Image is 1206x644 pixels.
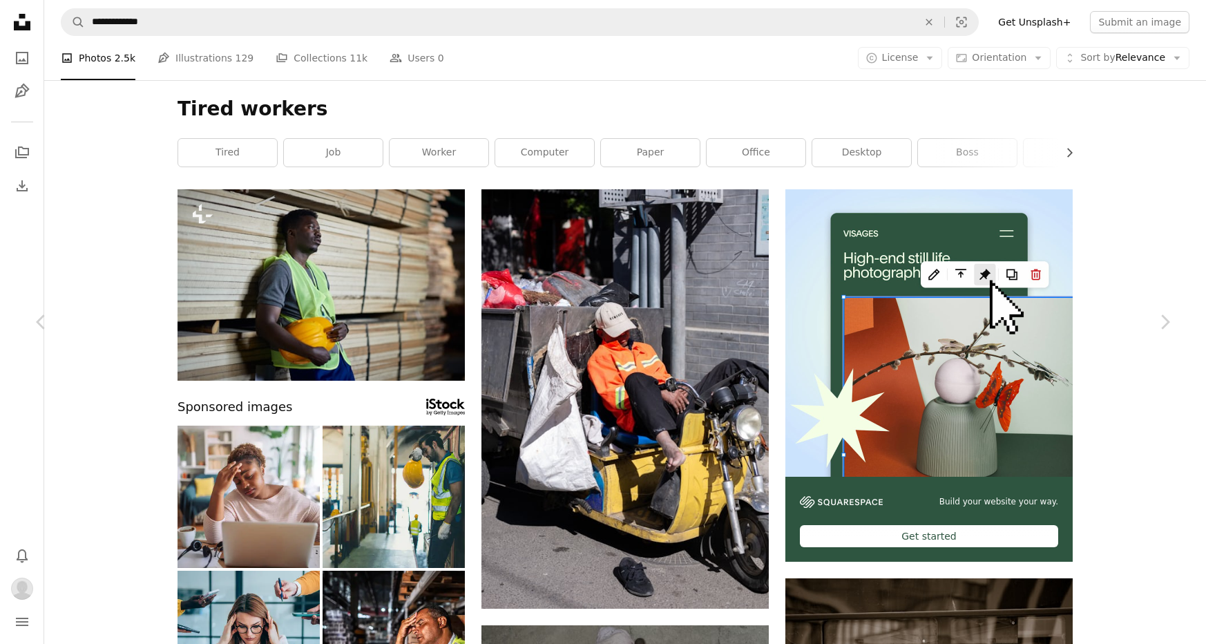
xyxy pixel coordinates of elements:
a: desk [1024,139,1122,167]
h1: Tired workers [178,97,1073,122]
a: Build your website your way.Get started [785,189,1073,562]
a: tired [178,139,277,167]
a: Get Unsplash+ [990,11,1079,33]
a: worker [390,139,488,167]
span: Orientation [972,52,1026,63]
button: Search Unsplash [61,9,85,35]
a: Displeased African American worker thinking of something while working at lumber distribution war... [178,278,465,291]
button: scroll list to the right [1057,139,1073,167]
button: Visual search [945,9,978,35]
a: Illustrations [8,77,36,105]
button: Profile [8,575,36,603]
span: 0 [438,50,444,66]
button: Clear [914,9,944,35]
span: Sponsored images [178,397,292,417]
a: Next [1123,256,1206,388]
span: Relevance [1080,51,1165,65]
button: License [858,47,943,69]
a: Illustrations 129 [157,36,253,80]
a: Collections 11k [276,36,367,80]
img: Stressed at Home Office: Woman Grasps Head in Worry While Working on Laptop [178,426,320,568]
button: Sort byRelevance [1056,47,1189,69]
img: Displeased African American worker thinking of something while working at lumber distribution war... [178,189,465,381]
button: Submit an image [1090,11,1189,33]
a: Download History [8,172,36,200]
a: desktop [812,139,911,167]
span: License [882,52,919,63]
a: Photos [8,44,36,72]
span: Sort by [1080,52,1115,63]
a: Users 0 [390,36,444,80]
form: Find visuals sitewide [61,8,979,36]
a: boss [918,139,1017,167]
span: 129 [236,50,254,66]
button: Menu [8,608,36,636]
img: file-1723602894256-972c108553a7image [785,189,1073,477]
a: computer [495,139,594,167]
a: man in orange and white jacket sitting on yellow motorcycle during daytime [481,392,769,405]
a: Collections [8,139,36,167]
a: job [284,139,383,167]
img: Tired exhausted worker hard work, Locomotive engineer mechanic staff feel fatigue work in train r... [323,426,465,568]
img: Avatar of user Tony Hicks [11,578,33,600]
button: Notifications [8,542,36,569]
img: file-1606177908946-d1eed1cbe4f5image [800,496,883,508]
div: Get started [800,525,1058,547]
button: Orientation [948,47,1051,69]
a: office [707,139,805,167]
span: Build your website your way. [939,496,1058,508]
span: 11k [350,50,367,66]
a: paper [601,139,700,167]
img: man in orange and white jacket sitting on yellow motorcycle during daytime [481,189,769,609]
